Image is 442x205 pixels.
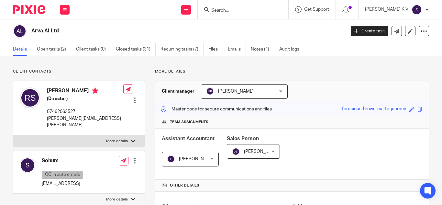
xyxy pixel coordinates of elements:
[211,8,269,14] input: Search
[155,69,429,74] p: More details
[162,88,194,95] h3: Client manager
[42,171,83,179] p: CC in auto emails
[251,43,274,56] a: Notes (1)
[47,87,123,96] h4: [PERSON_NAME]
[20,87,40,108] img: svg%3E
[170,120,208,125] span: Team assignments
[13,24,27,38] img: svg%3E
[13,69,145,74] p: Client contacts
[232,148,240,155] img: svg%3E
[106,197,128,202] p: More details
[244,149,280,154] span: [PERSON_NAME]
[106,139,128,144] p: More details
[42,180,85,187] p: [EMAIL_ADDRESS]
[20,157,35,173] img: svg%3E
[170,183,199,188] span: Other details
[167,155,175,163] img: svg%3E
[179,157,218,161] span: [PERSON_NAME] V
[13,5,45,14] img: Pixie
[304,7,329,12] span: Get Support
[31,28,279,34] h2: Arva AI Ltd
[228,43,246,56] a: Emails
[227,136,259,141] span: Sales Person
[116,43,156,56] a: Closed tasks (31)
[365,6,408,13] p: [PERSON_NAME] K V
[342,106,406,113] div: ferocious-brown-matte-journey
[206,87,214,95] img: svg%3E
[42,157,85,164] h4: Sohum
[92,87,98,94] i: Primary
[76,43,111,56] a: Client tasks (0)
[279,43,304,56] a: Audit logs
[218,89,254,94] span: [PERSON_NAME]
[160,106,272,112] p: Master code for secure communications and files
[47,115,123,129] p: [PERSON_NAME][EMAIL_ADDRESS][PERSON_NAME]
[208,43,223,56] a: Files
[351,26,388,36] a: Create task
[13,43,32,56] a: Details
[162,136,215,141] span: Assistant Accountant
[160,43,204,56] a: Recurring tasks (7)
[47,108,123,115] p: 07462063527
[47,96,123,102] h5: (Director)
[412,5,422,15] img: svg%3E
[37,43,71,56] a: Open tasks (2)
